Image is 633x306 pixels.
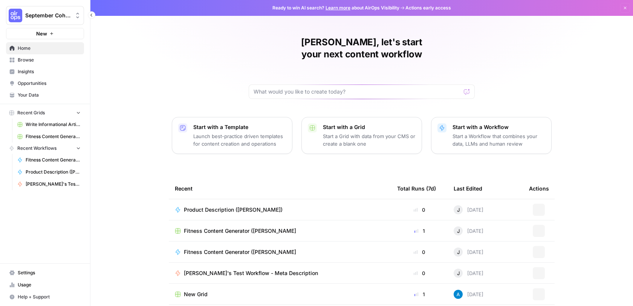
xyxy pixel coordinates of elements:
p: Start a Workflow that combines your data, LLMs and human review [453,132,545,148]
a: Learn more [326,5,350,11]
span: Actions early access [405,5,451,11]
div: 0 [397,206,442,214]
a: Usage [6,279,84,291]
span: September Cohort [25,12,71,19]
span: [PERSON_NAME]'s Test Workflow - Meta Description [26,181,81,188]
p: Start with a Template [193,123,286,131]
span: Fitness Content Generator ([PERSON_NAME] [184,227,296,235]
button: New [6,28,84,39]
div: 0 [397,248,442,256]
a: Write Informational Article [14,118,84,131]
button: Start with a WorkflowStart a Workflow that combines your data, LLMs and human review [431,117,552,154]
img: o3cqybgnmipr355j8nz4zpq1mc6x [454,290,463,299]
button: Start with a TemplateLaunch best-practice driven templates for content creation and operations [172,117,292,154]
div: Last Edited [454,178,482,199]
button: Recent Grids [6,107,84,118]
a: New Grid [175,291,385,298]
input: What would you like to create today? [254,88,461,95]
div: [DATE] [454,290,483,299]
h1: [PERSON_NAME], let's start your next content workflow [249,36,475,60]
span: Settings [18,269,81,276]
a: Product Description ([PERSON_NAME]) [14,166,84,178]
span: J [457,248,460,256]
div: 1 [397,291,442,298]
div: 1 [397,227,442,235]
div: [DATE] [454,226,483,235]
div: [DATE] [454,248,483,257]
span: New Grid [184,291,208,298]
span: Product Description ([PERSON_NAME]) [26,169,81,175]
a: Your Data [6,89,84,101]
span: Fitness Content Generator ([PERSON_NAME] [26,157,81,163]
a: Browse [6,54,84,66]
a: Insights [6,66,84,78]
p: Start with a Grid [323,123,416,131]
p: Start a Grid with data from your CMS or create a blank one [323,132,416,148]
a: Settings [6,267,84,279]
div: [DATE] [454,269,483,278]
span: [PERSON_NAME]'s Test Workflow - Meta Description [184,269,318,277]
button: Workspace: September Cohort [6,6,84,25]
span: Fitness Content Generator ([PERSON_NAME] [184,248,296,256]
button: Start with a GridStart a Grid with data from your CMS or create a blank one [301,117,422,154]
span: Help + Support [18,294,81,300]
span: New [36,30,47,37]
span: Ready to win AI search? about AirOps Visibility [272,5,399,11]
a: [PERSON_NAME]'s Test Workflow - Meta Description [175,269,385,277]
a: Product Description ([PERSON_NAME]) [175,206,385,214]
span: Your Data [18,92,81,98]
span: Recent Workflows [17,145,57,152]
span: Product Description ([PERSON_NAME]) [184,206,283,214]
a: [PERSON_NAME]'s Test Workflow - Meta Description [14,178,84,190]
span: J [457,206,460,214]
p: Start with a Workflow [453,123,545,131]
span: Write Informational Article [26,121,81,128]
a: Home [6,42,84,54]
span: Usage [18,281,81,288]
button: Recent Workflows [6,143,84,154]
div: 0 [397,269,442,277]
img: September Cohort Logo [9,9,22,22]
p: Launch best-practice driven templates for content creation and operations [193,132,286,148]
span: Recent Grids [17,109,45,116]
a: Fitness Content Generator ([PERSON_NAME] [175,248,385,256]
span: Fitness Content Generator ([PERSON_NAME] [26,133,81,140]
button: Help + Support [6,291,84,303]
div: [DATE] [454,205,483,214]
div: Total Runs (7d) [397,178,436,199]
a: Fitness Content Generator ([PERSON_NAME] [14,154,84,166]
div: Recent [175,178,385,199]
a: Fitness Content Generator ([PERSON_NAME] [175,227,385,235]
span: Home [18,45,81,52]
span: Insights [18,68,81,75]
span: Opportunities [18,80,81,87]
a: Opportunities [6,77,84,89]
a: Fitness Content Generator ([PERSON_NAME] [14,131,84,143]
span: Browse [18,57,81,63]
span: J [457,269,460,277]
span: J [457,227,460,235]
div: Actions [529,178,549,199]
